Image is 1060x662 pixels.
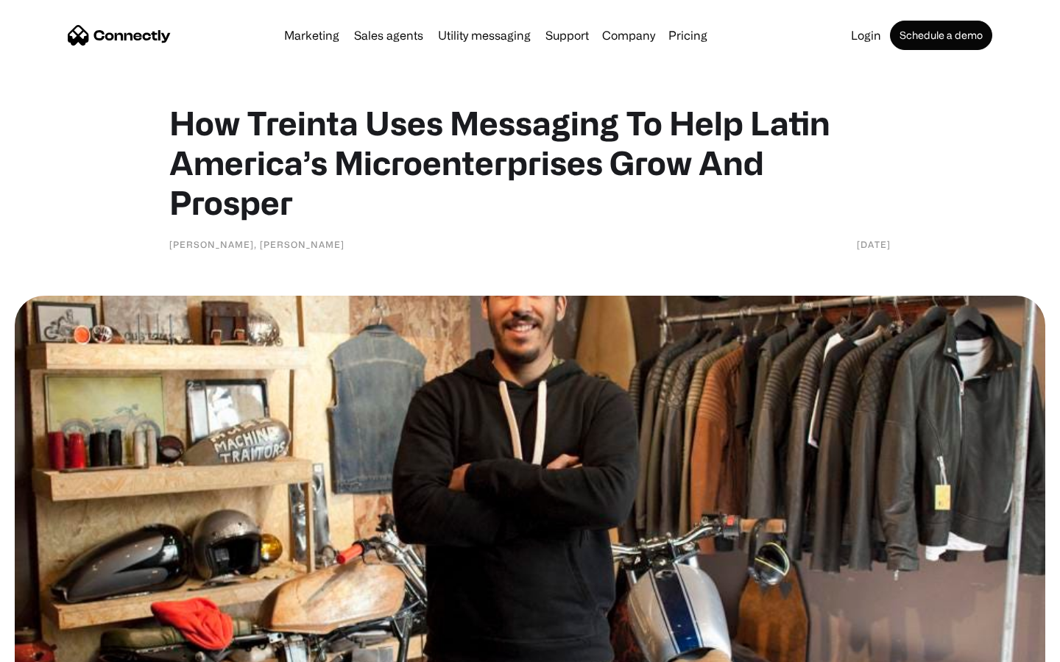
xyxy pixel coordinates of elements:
a: Schedule a demo [890,21,992,50]
a: Pricing [662,29,713,41]
div: Company [602,25,655,46]
a: Marketing [278,29,345,41]
a: Utility messaging [432,29,537,41]
aside: Language selected: English [15,636,88,657]
a: Login [845,29,887,41]
ul: Language list [29,636,88,657]
div: [PERSON_NAME], [PERSON_NAME] [169,237,344,252]
div: [DATE] [857,237,891,252]
div: Company [598,25,660,46]
a: Sales agents [348,29,429,41]
h1: How Treinta Uses Messaging To Help Latin America’s Microenterprises Grow And Prosper [169,103,891,222]
a: Support [540,29,595,41]
a: home [68,24,171,46]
